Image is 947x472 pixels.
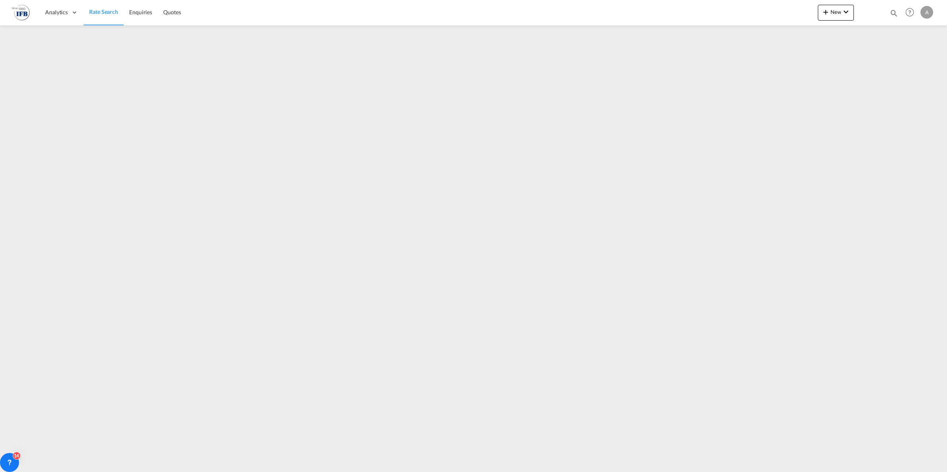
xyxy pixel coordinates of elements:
[821,7,831,17] md-icon: icon-plus 400-fg
[920,6,933,19] div: A
[89,8,118,15] span: Rate Search
[890,9,898,17] md-icon: icon-magnify
[890,9,898,21] div: icon-magnify
[818,5,854,21] button: icon-plus 400-fgNewicon-chevron-down
[841,7,851,17] md-icon: icon-chevron-down
[821,9,851,15] span: New
[163,9,181,15] span: Quotes
[903,6,920,20] div: Help
[12,4,30,21] img: de31bbe0256b11eebba44b54815f083d.png
[129,9,152,15] span: Enquiries
[45,8,68,16] span: Analytics
[903,6,916,19] span: Help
